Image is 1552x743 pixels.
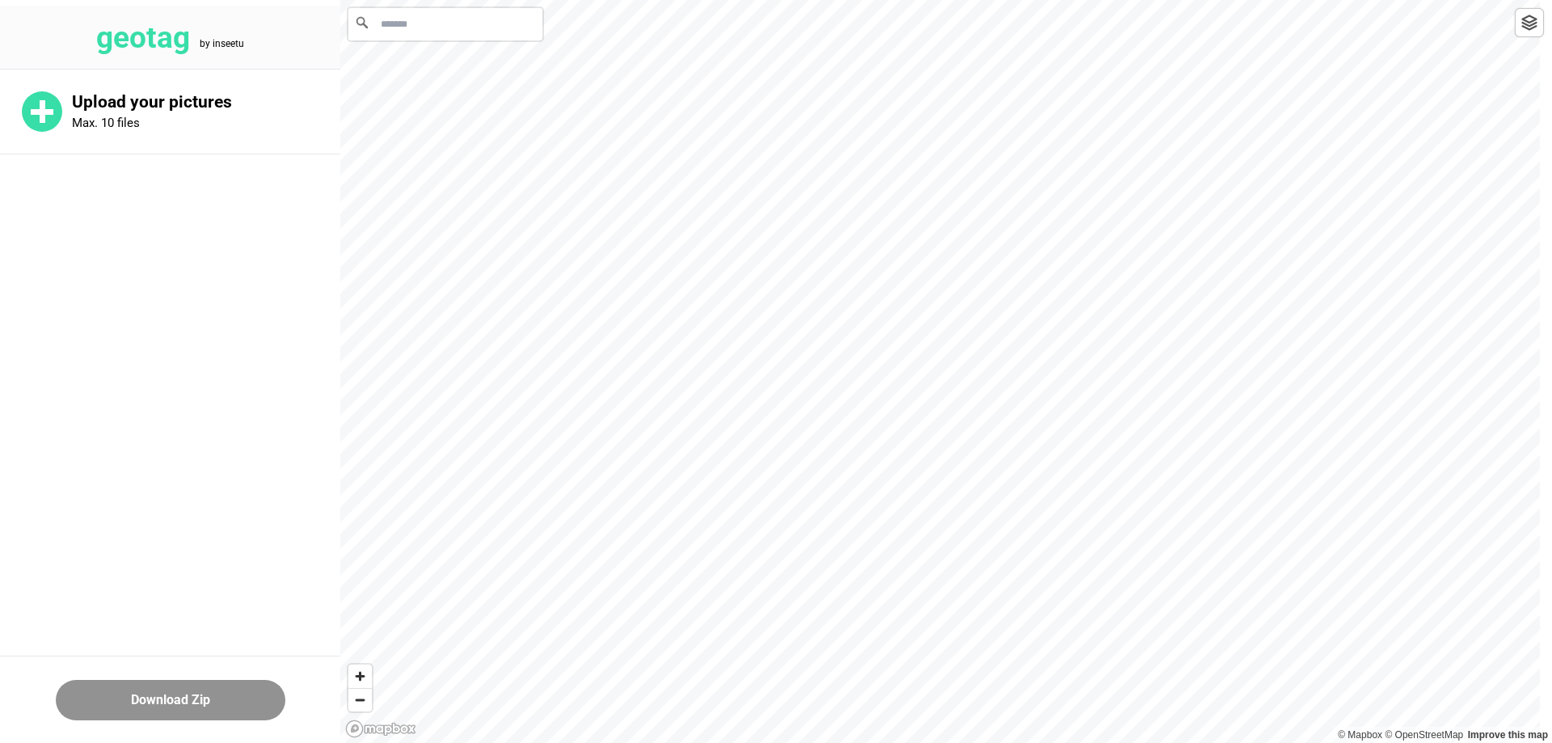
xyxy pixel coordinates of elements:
span: Zoom out [348,689,372,711]
a: Map feedback [1468,729,1548,741]
button: Download Zip [56,680,285,720]
img: toggleLayer [1521,15,1537,31]
tspan: geotag [96,20,190,55]
button: Zoom out [348,688,372,711]
a: Mapbox [1338,729,1382,741]
input: Ricerca [348,8,542,40]
tspan: by inseetu [200,38,244,49]
p: Upload your pictures [72,92,340,112]
button: Zoom in [348,665,372,688]
a: Mapbox logo [345,720,416,738]
a: OpenStreetMap [1385,729,1463,741]
p: Max. 10 files [72,116,140,130]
